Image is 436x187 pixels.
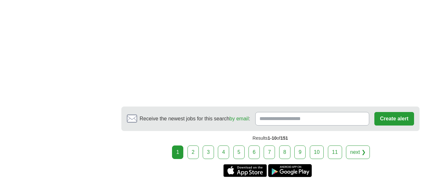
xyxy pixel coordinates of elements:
[229,116,249,121] a: by email
[294,145,306,159] a: 9
[140,115,250,123] span: Receive the newest jobs for this search :
[248,145,260,159] a: 6
[268,164,312,177] a: Get the Android app
[121,131,420,145] div: Results of
[223,164,267,177] a: Get the iPhone app
[233,145,245,159] a: 5
[218,145,229,159] a: 4
[268,136,277,141] span: 1-10
[310,145,324,159] a: 10
[279,145,290,159] a: 8
[203,145,214,159] a: 3
[328,145,342,159] a: 11
[188,145,199,159] a: 2
[346,145,370,159] a: next ❯
[264,145,275,159] a: 7
[280,136,288,141] span: 151
[374,112,414,126] button: Create alert
[172,145,183,159] div: 1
